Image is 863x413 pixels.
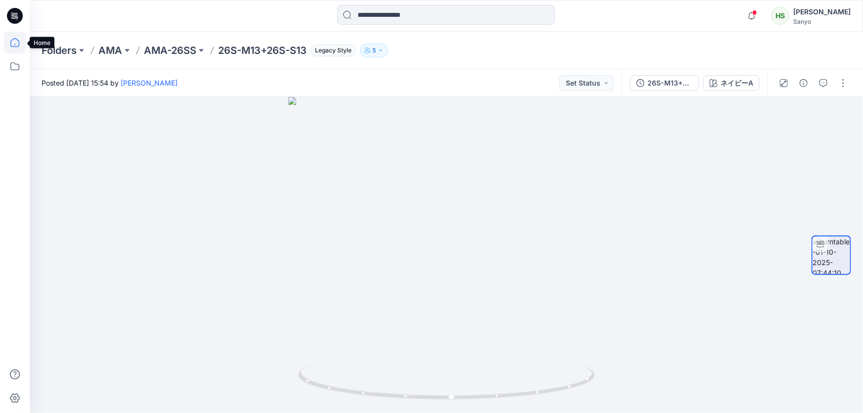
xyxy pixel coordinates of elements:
[630,75,699,91] button: 26S-M13+26S-S13
[307,44,356,57] button: Legacy Style
[42,78,178,88] span: Posted [DATE] 15:54 by
[42,44,77,57] a: Folders
[647,78,693,89] div: 26S-M13+26S-S13
[721,78,753,89] div: ネイビーA
[360,44,388,57] button: 5
[703,75,760,91] button: ネイビーA
[218,44,307,57] p: 26S-M13+26S-S13
[144,44,196,57] a: AMA-26SS
[121,79,178,87] a: [PERSON_NAME]
[796,75,812,91] button: Details
[813,236,850,274] img: turntable-01-10-2025-07:44:10
[793,18,851,25] div: Sanyo
[98,44,122,57] a: AMA
[372,45,376,56] p: 5
[772,7,789,25] div: HS
[311,45,356,56] span: Legacy Style
[793,6,851,18] div: [PERSON_NAME]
